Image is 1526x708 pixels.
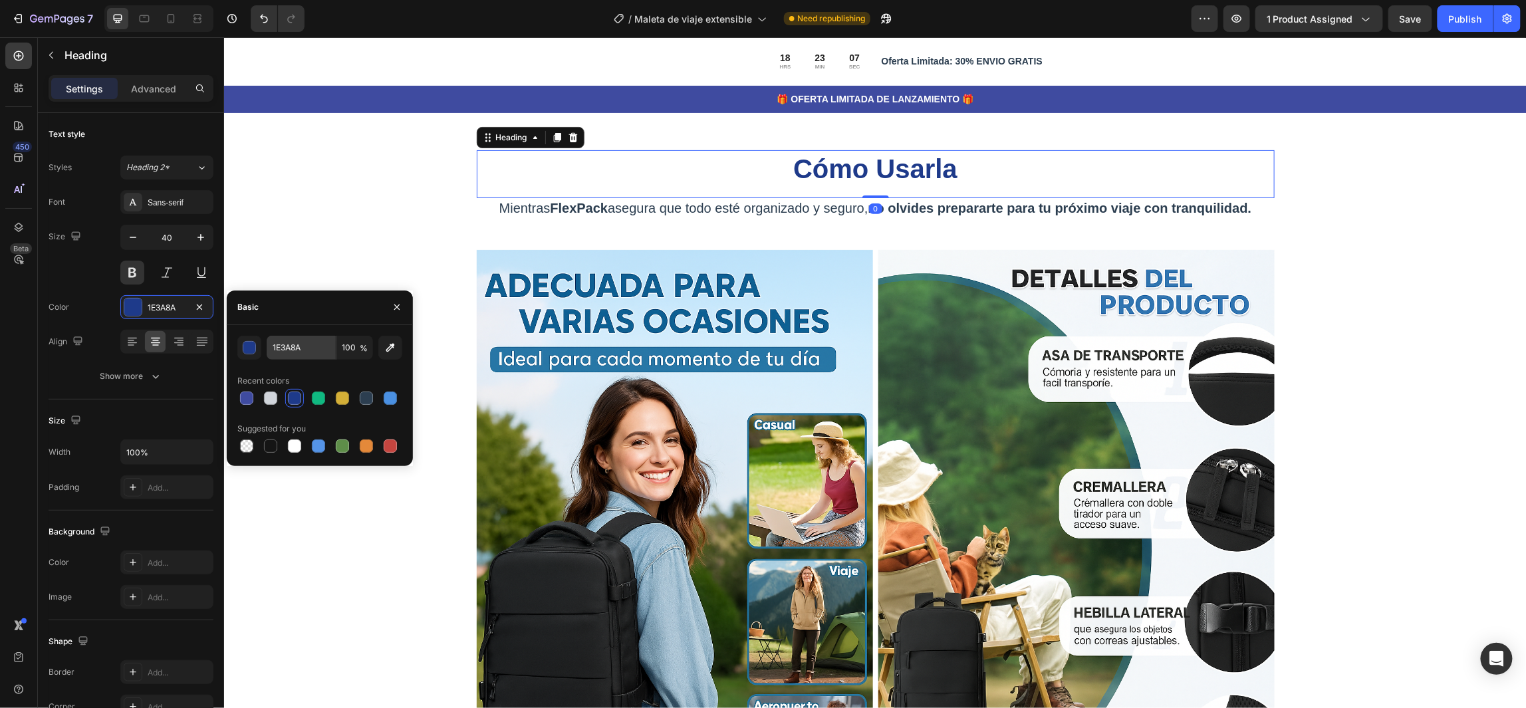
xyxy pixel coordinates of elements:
div: Add... [148,557,210,569]
div: Basic [237,301,259,313]
p: Mientras asegura que todo esté organizado y seguro, [254,162,1049,179]
div: Color [49,301,69,313]
div: Text style [49,128,85,140]
div: Size [49,228,84,246]
div: Open Intercom Messenger [1481,643,1513,675]
div: Align [49,333,86,351]
div: Styles [49,162,72,174]
span: Maleta de viaje extensible [634,12,752,26]
span: Need republishing [797,13,865,25]
div: Undo/Redo [251,5,305,32]
p: Settings [66,82,103,96]
strong: FlexPack [326,164,384,178]
div: Color [49,556,69,568]
div: Suggested for you [237,423,306,435]
div: Padding [49,481,79,493]
div: Recent colors [237,375,289,387]
div: Width [49,446,70,458]
div: Size [49,412,84,430]
div: Sans-serif [148,197,210,209]
div: Publish [1449,12,1482,26]
div: Image [49,591,72,603]
p: Advanced [131,82,176,96]
div: 450 [13,142,32,152]
span: 1 product assigned [1267,12,1353,26]
button: 7 [5,5,99,32]
div: Heading [269,94,306,106]
span: Save [1400,13,1422,25]
div: Beta [10,243,32,254]
p: 7 [87,11,93,27]
button: Save [1388,5,1432,32]
div: Shape [49,633,91,651]
div: 0 [645,166,658,177]
strong: Cómo Usarla [569,117,733,146]
button: Show more [49,364,213,388]
div: Show more [100,370,162,383]
button: 1 product assigned [1255,5,1383,32]
span: % [360,342,368,354]
div: Font [49,196,65,208]
strong: no olvides prepararte para tu próximo viaje con tranquilidad. [644,164,1028,178]
input: Eg: FFFFFF [267,336,336,360]
span: / [628,12,632,26]
div: Background [49,523,113,541]
p: Heading [64,47,208,63]
div: Add... [148,667,210,679]
button: Publish [1438,5,1493,32]
input: Auto [121,440,213,464]
span: Heading 2* [126,162,170,174]
div: Add... [148,482,210,494]
div: Add... [148,592,210,604]
div: Border [49,666,74,678]
div: 1E3A8A [148,302,186,314]
button: Heading 2* [120,156,213,179]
